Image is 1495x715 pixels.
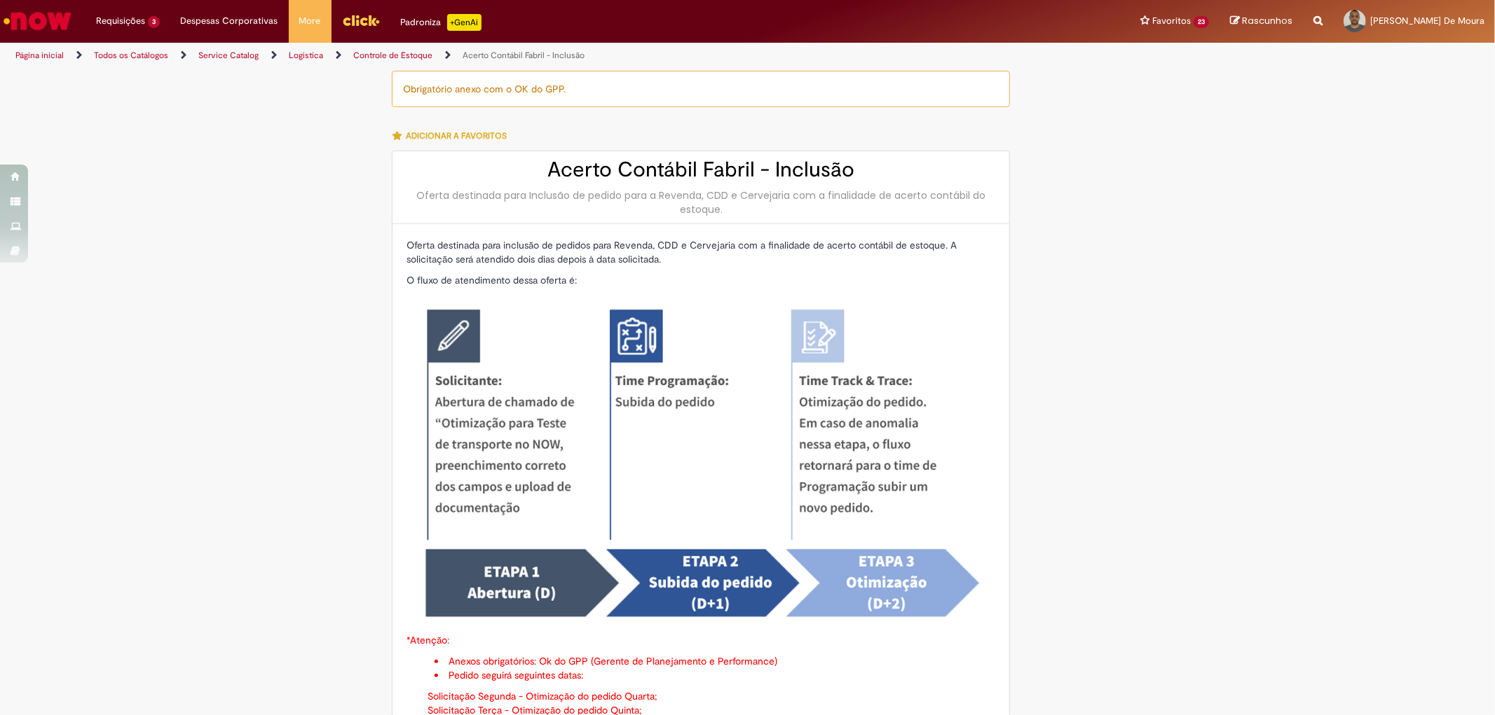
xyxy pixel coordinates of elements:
li: Pedido seguirá seguintes datas: [435,668,995,682]
img: ServiceNow [1,7,74,35]
span: Despesas Corporativas [181,14,278,28]
span: 3 [148,16,160,28]
span: 23 [1194,16,1209,28]
span: [PERSON_NAME] De Moura [1370,15,1484,27]
span: Solicitação Segunda - Otimização do pedido Quarta; [428,690,657,702]
div: Obrigatório anexo com o OK do GPP. [392,71,1010,107]
p: O fluxo de atendimento dessa oferta é: [407,273,995,287]
a: Logistica [289,50,323,61]
a: Rascunhos [1230,15,1292,28]
a: Página inicial [15,50,64,61]
a: Acerto Contábil Fabril - Inclusão [463,50,585,61]
button: Adicionar a Favoritos [392,121,514,151]
span: More [299,14,321,28]
p: +GenAi [447,14,482,31]
a: Service Catalog [198,50,259,61]
span: *Atenção: [407,634,449,646]
span: Rascunhos [1242,14,1292,27]
ul: Trilhas de página [11,43,986,69]
h2: Acerto Contábil Fabril - Inclusão [407,158,995,181]
p: Oferta destinada para inclusão de pedidos para Revenda, CDD e Cervejaria com a finalidade de acer... [407,238,995,266]
li: Anexos obrigatórios: Ok do GPP (Gerente de Planejamento e Performance) [435,654,995,668]
img: click_logo_yellow_360x200.png [342,10,380,31]
span: Requisições [96,14,145,28]
div: Padroniza [401,14,482,31]
a: Controle de Estoque [353,50,432,61]
span: Favoritos [1152,14,1191,28]
span: Adicionar a Favoritos [406,130,507,141]
div: Oferta destinada para Inclusão de pedido para a Revenda, CDD e Cervejaria com a finalidade de ace... [407,188,995,216]
a: Todos os Catálogos [94,50,168,61]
